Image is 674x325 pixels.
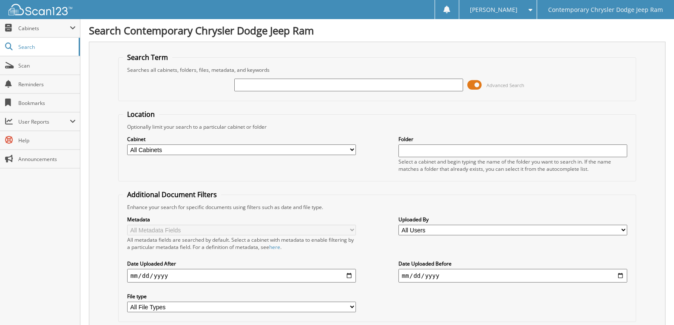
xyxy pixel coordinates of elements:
[9,4,72,15] img: scan123-logo-white.svg
[18,81,76,88] span: Reminders
[269,243,280,251] a: here
[18,62,76,69] span: Scan
[123,203,631,211] div: Enhance your search for specific documents using filters such as date and file type.
[18,137,76,144] span: Help
[123,53,172,62] legend: Search Term
[127,216,356,223] label: Metadata
[486,82,524,88] span: Advanced Search
[398,216,627,223] label: Uploaded By
[127,260,356,267] label: Date Uploaded After
[18,99,76,107] span: Bookmarks
[398,269,627,283] input: end
[127,136,356,143] label: Cabinet
[127,269,356,283] input: start
[123,123,631,130] div: Optionally limit your search to a particular cabinet or folder
[89,23,665,37] h1: Search Contemporary Chrysler Dodge Jeep Ram
[470,7,518,12] span: [PERSON_NAME]
[398,260,627,267] label: Date Uploaded Before
[127,236,356,251] div: All metadata fields are searched by default. Select a cabinet with metadata to enable filtering b...
[18,25,70,32] span: Cabinets
[123,66,631,73] div: Searches all cabinets, folders, files, metadata, and keywords
[398,136,627,143] label: Folder
[18,155,76,163] span: Announcements
[548,7,663,12] span: Contemporary Chrysler Dodge Jeep Ram
[18,43,74,51] span: Search
[123,190,221,199] legend: Additional Document Filters
[398,158,627,172] div: Select a cabinet and begin typing the name of the folder you want to search in. If the name match...
[123,110,159,119] legend: Location
[18,118,70,125] span: User Reports
[127,293,356,300] label: File type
